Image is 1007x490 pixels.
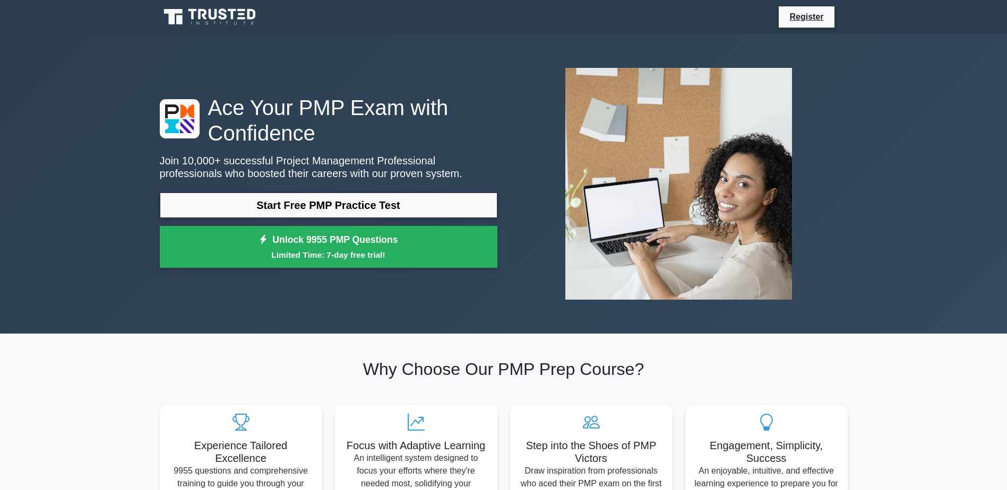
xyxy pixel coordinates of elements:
[694,439,839,465] h5: Engagement, Simplicity, Success
[343,439,489,452] h5: Focus with Adaptive Learning
[160,226,497,268] a: Unlock 9955 PMP QuestionsLimited Time: 7-day free trial!
[173,249,484,261] small: Limited Time: 7-day free trial!
[160,95,497,146] h1: Ace Your PMP Exam with Confidence
[783,10,830,23] a: Register
[160,154,497,180] p: Join 10,000+ successful Project Management Professional professionals who boosted their careers w...
[160,359,848,379] h2: Why Choose Our PMP Prep Course?
[160,192,497,218] a: Start Free PMP Practice Test
[519,439,664,465] h5: Step into the Shoes of PMP Victors
[168,439,314,465] h5: Experience Tailored Excellence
